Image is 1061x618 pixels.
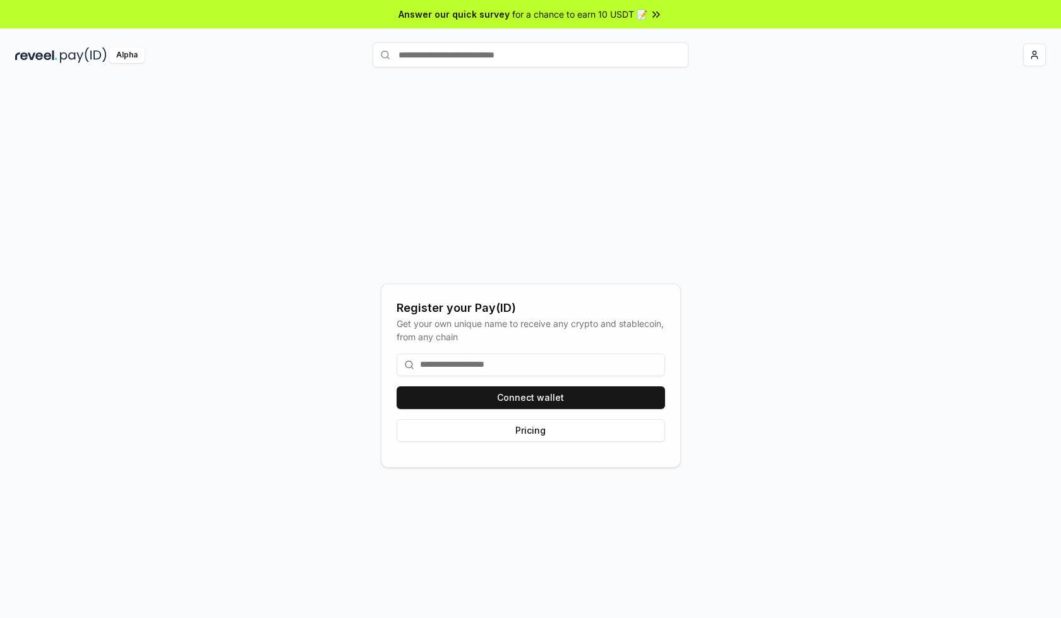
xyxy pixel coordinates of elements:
[15,47,57,63] img: reveel_dark
[397,317,665,343] div: Get your own unique name to receive any crypto and stablecoin, from any chain
[512,8,647,21] span: for a chance to earn 10 USDT 📝
[109,47,145,63] div: Alpha
[397,419,665,442] button: Pricing
[60,47,107,63] img: pay_id
[399,8,510,21] span: Answer our quick survey
[397,299,665,317] div: Register your Pay(ID)
[397,386,665,409] button: Connect wallet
